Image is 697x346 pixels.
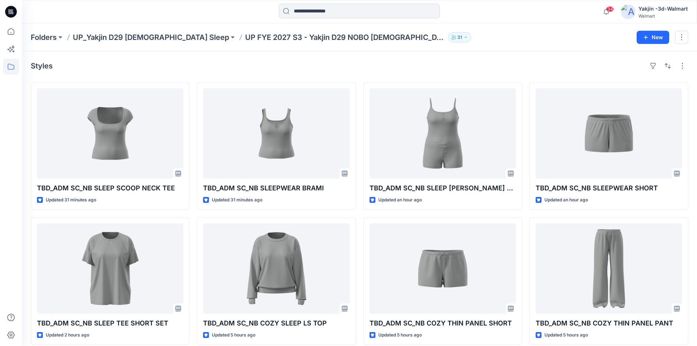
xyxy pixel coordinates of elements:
p: Updated an hour ago [544,196,588,204]
a: TBD_ADM SC_NB COZY SLEEP LS TOP [203,223,349,314]
p: Updated an hour ago [378,196,422,204]
p: Updated 31 minutes ago [46,196,96,204]
span: 34 [606,6,614,12]
p: TBD_ADM SC_NB SLEEP SCOOP NECK TEE [37,183,183,193]
p: TBD_ADM SC_NB SLEEP [PERSON_NAME] SET [370,183,516,193]
a: Folders [31,32,57,42]
a: TBD_ADM SC_NB COZY THIN PANEL PANT [536,223,682,314]
a: TBD_ADM SC_NB SLEEPWEAR SHORT [536,88,682,179]
p: TBD_ADM SC_NB COZY SLEEP LS TOP [203,318,349,328]
p: UP FYE 2027 S3 - Yakjin D29 NOBO [DEMOGRAPHIC_DATA] Sleepwear [245,32,445,42]
a: TBD_ADM SC_NB SLEEP TEE SHORT SET [37,223,183,314]
p: TBD_ADM SC_NB SLEEP TEE SHORT SET [37,318,183,328]
p: 31 [457,33,462,41]
p: TBD_ADM SC_NB SLEEPWEAR SHORT [536,183,682,193]
p: TBD_ADM SC_NB COZY THIN PANEL SHORT [370,318,516,328]
p: Updated 2 hours ago [46,331,89,339]
a: TBD_ADM SC_NB COZY THIN PANEL SHORT [370,223,516,314]
h4: Styles [31,62,53,70]
div: Walmart [638,13,688,19]
p: TBD_ADM SC_NB SLEEPWEAR BRAMI [203,183,349,193]
a: UP_Yakjin D29 [DEMOGRAPHIC_DATA] Sleep [73,32,229,42]
p: Updated 31 minutes ago [212,196,262,204]
img: avatar [621,4,636,19]
p: Updated 5 hours ago [212,331,255,339]
a: TBD_ADM SC_NB SLEEPWEAR BRAMI [203,88,349,179]
p: Updated 5 hours ago [544,331,588,339]
a: TBD_ADM SC_NB SLEEP SCOOP NECK TEE [37,88,183,179]
button: 31 [448,32,471,42]
p: Updated 5 hours ago [378,331,422,339]
button: New [637,31,669,44]
div: Yakjin -3d-Walmart [638,4,688,13]
a: TBD_ADM SC_NB SLEEP CAMI BOXER SET [370,88,516,179]
p: TBD_ADM SC_NB COZY THIN PANEL PANT [536,318,682,328]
